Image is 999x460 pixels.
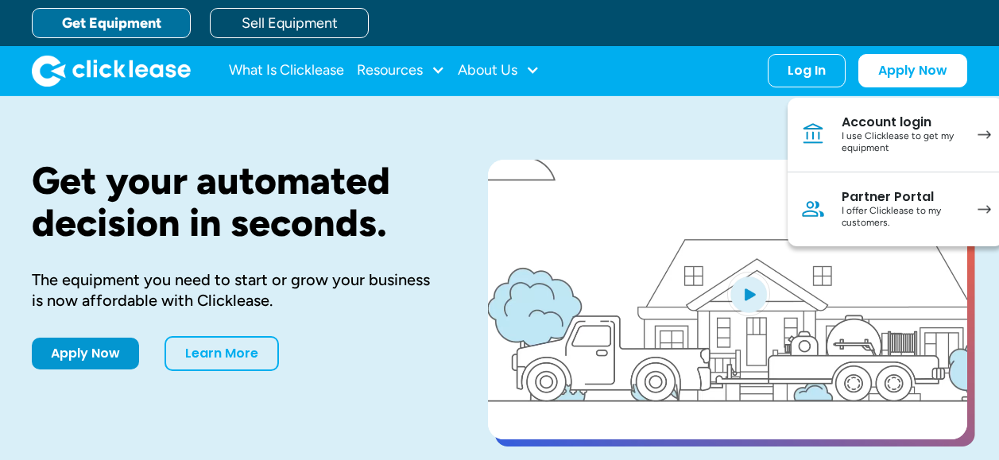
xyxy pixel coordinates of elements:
[32,269,437,311] div: The equipment you need to start or grow your business is now affordable with Clicklease.
[32,160,437,244] h1: Get your automated decision in seconds.
[32,8,191,38] a: Get Equipment
[842,189,962,205] div: Partner Portal
[32,55,191,87] a: home
[488,160,967,439] a: open lightbox
[165,336,279,371] a: Learn More
[800,122,826,147] img: Bank icon
[727,272,770,316] img: Blue play button logo on a light blue circular background
[842,205,962,230] div: I offer Clicklease to my customers.
[32,55,191,87] img: Clicklease logo
[32,338,139,369] a: Apply Now
[357,55,445,87] div: Resources
[788,63,826,79] div: Log In
[978,205,991,214] img: arrow
[978,130,991,139] img: arrow
[458,55,540,87] div: About Us
[858,54,967,87] a: Apply Now
[210,8,369,38] a: Sell Equipment
[842,114,962,130] div: Account login
[800,196,826,222] img: Person icon
[842,130,962,155] div: I use Clicklease to get my equipment
[229,55,344,87] a: What Is Clicklease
